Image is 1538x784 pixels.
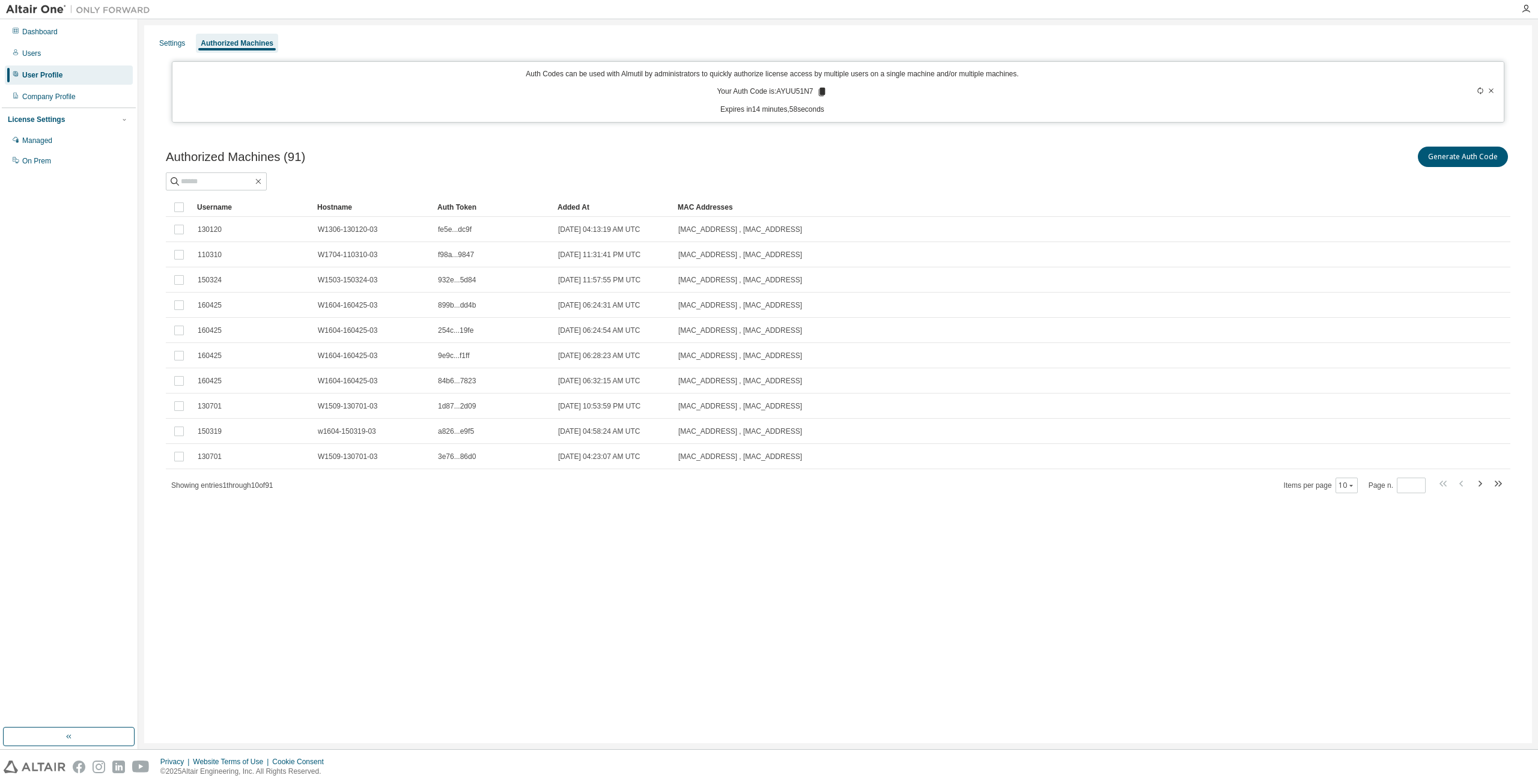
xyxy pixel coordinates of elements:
div: Managed [22,136,52,145]
span: W1306-130120-03 [318,225,377,234]
span: W1604-160425-03 [318,326,377,335]
span: [DATE] 10:53:59 PM UTC [558,401,640,411]
div: Dashboard [22,27,58,37]
span: [DATE] 11:57:55 PM UTC [558,275,640,285]
span: 130701 [198,401,222,411]
div: Added At [558,198,668,217]
span: 932e...5d84 [438,275,476,285]
span: [DATE] 06:24:31 AM UTC [558,300,640,310]
span: 9e9c...f1ff [438,351,469,360]
span: [MAC_ADDRESS] , [MAC_ADDRESS] [678,300,802,310]
img: altair_logo.svg [4,761,65,773]
span: W1509-130701-03 [318,401,377,411]
p: Expires in 14 minutes, 58 seconds [180,105,1364,115]
span: 160425 [198,300,222,310]
button: Generate Auth Code [1418,147,1508,167]
span: 150324 [198,275,222,285]
span: [DATE] 04:13:19 AM UTC [558,225,640,234]
div: MAC Addresses [678,198,1384,217]
span: 160425 [198,351,222,360]
span: [MAC_ADDRESS] , [MAC_ADDRESS] [678,376,802,386]
span: [MAC_ADDRESS] , [MAC_ADDRESS] [678,225,802,234]
span: [MAC_ADDRESS] , [MAC_ADDRESS] [678,275,802,285]
span: W1604-160425-03 [318,376,377,386]
img: instagram.svg [93,761,105,773]
span: [DATE] 06:24:54 AM UTC [558,326,640,335]
div: Username [197,198,308,217]
span: 160425 [198,326,222,335]
div: Hostname [317,198,428,217]
p: Auth Codes can be used with Almutil by administrators to quickly authorize license access by mult... [180,69,1364,79]
span: [DATE] 06:28:23 AM UTC [558,351,640,360]
div: Settings [159,38,185,48]
div: Company Profile [22,92,76,102]
span: 254c...19fe [438,326,473,335]
span: 130701 [198,452,222,461]
span: [MAC_ADDRESS] , [MAC_ADDRESS] [678,351,802,360]
span: [MAC_ADDRESS] , [MAC_ADDRESS] [678,250,802,260]
span: w1604-150319-03 [318,427,376,436]
span: W1604-160425-03 [318,351,377,360]
span: [MAC_ADDRESS] , [MAC_ADDRESS] [678,326,802,335]
img: youtube.svg [132,761,150,773]
span: 130120 [198,225,222,234]
span: [MAC_ADDRESS] , [MAC_ADDRESS] [678,401,802,411]
span: Page n. [1369,478,1426,493]
p: © 2025 Altair Engineering, Inc. All Rights Reserved. [160,767,331,777]
span: W1604-160425-03 [318,300,377,310]
span: W1503-150324-03 [318,275,377,285]
div: User Profile [22,70,62,80]
span: 1d87...2d09 [438,401,476,411]
div: Privacy [160,757,193,767]
div: Website Terms of Use [193,757,272,767]
div: Cookie Consent [272,757,330,767]
span: a826...e9f5 [438,427,474,436]
span: 84b6...7823 [438,376,476,386]
div: Authorized Machines [201,38,273,48]
span: 110310 [198,250,222,260]
div: On Prem [22,156,51,166]
span: W1704-110310-03 [318,250,377,260]
span: 3e76...86d0 [438,452,476,461]
p: Your Auth Code is: AYUU51N7 [717,87,827,97]
span: [DATE] 06:32:15 AM UTC [558,376,640,386]
span: 150319 [198,427,222,436]
span: f98a...9847 [438,250,474,260]
div: Auth Token [437,198,548,217]
span: Items per page [1284,478,1358,493]
span: [DATE] 11:31:41 PM UTC [558,250,640,260]
div: License Settings [8,115,65,124]
span: W1509-130701-03 [318,452,377,461]
span: [MAC_ADDRESS] , [MAC_ADDRESS] [678,427,802,436]
img: linkedin.svg [112,761,125,773]
span: 160425 [198,376,222,386]
button: 10 [1339,481,1355,490]
span: [MAC_ADDRESS] , [MAC_ADDRESS] [678,452,802,461]
span: Authorized Machines (91) [166,150,305,164]
span: Showing entries 1 through 10 of 91 [171,481,273,490]
span: [DATE] 04:58:24 AM UTC [558,427,640,436]
div: Users [22,49,41,58]
span: 899b...dd4b [438,300,476,310]
img: facebook.svg [73,761,85,773]
span: [DATE] 04:23:07 AM UTC [558,452,640,461]
span: fe5e...dc9f [438,225,472,234]
img: Altair One [6,4,156,16]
